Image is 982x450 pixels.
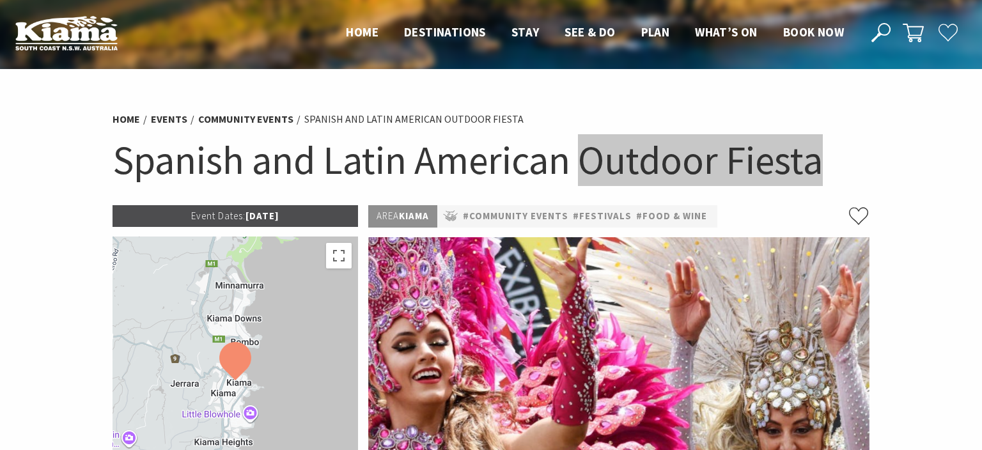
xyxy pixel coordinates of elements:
[377,210,399,222] span: Area
[565,24,615,40] span: See & Do
[191,210,245,222] span: Event Dates:
[573,208,632,224] a: #Festivals
[198,112,293,126] a: Community Events
[113,112,140,126] a: Home
[326,243,352,268] button: Toggle fullscreen view
[463,208,568,224] a: #Community Events
[636,208,707,224] a: #Food & Wine
[304,111,524,128] li: Spanish and Latin American Outdoor Fiesta
[151,112,187,126] a: Events
[113,134,869,186] h1: Spanish and Latin American Outdoor Fiesta
[641,24,670,40] span: Plan
[15,15,118,50] img: Kiama Logo
[404,24,486,40] span: Destinations
[783,24,844,40] span: Book now
[695,24,758,40] span: What’s On
[333,22,857,43] nav: Main Menu
[113,205,358,227] p: [DATE]
[511,24,540,40] span: Stay
[368,205,437,228] p: Kiama
[346,24,378,40] span: Home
